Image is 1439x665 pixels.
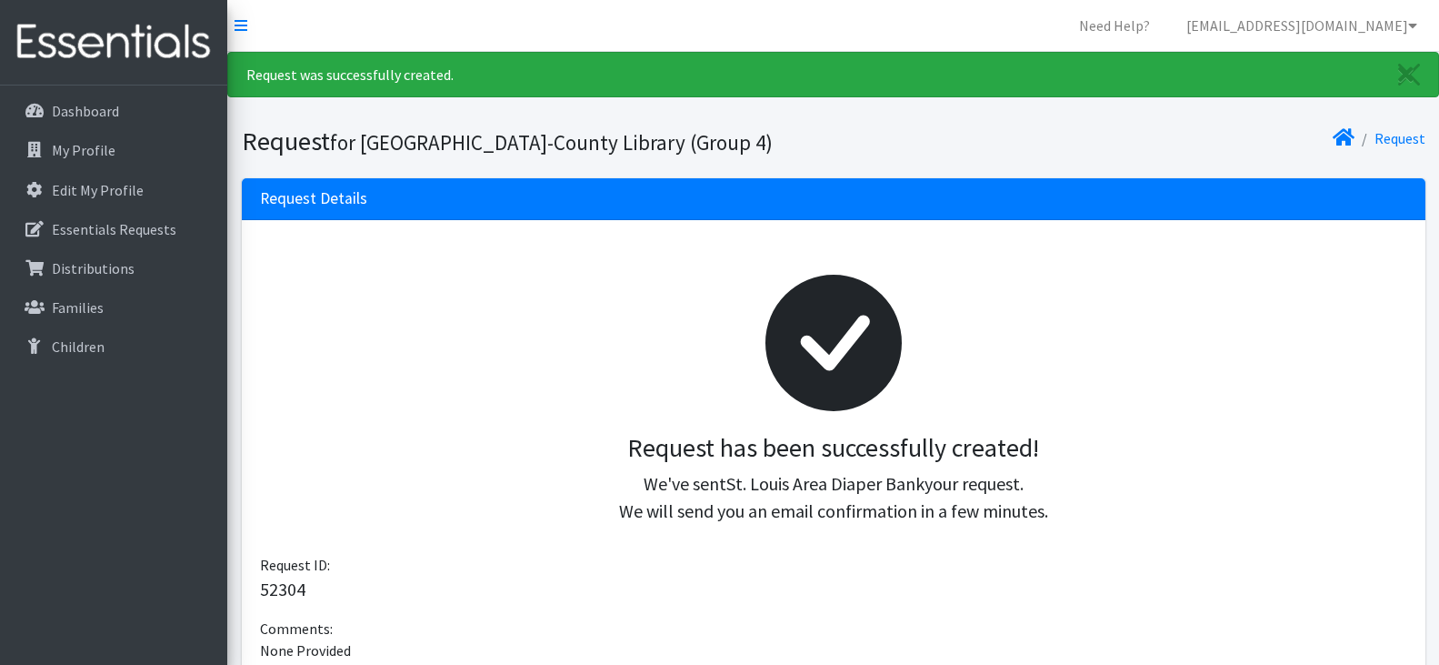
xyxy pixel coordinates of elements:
a: Request [1374,129,1425,147]
img: HumanEssentials [7,12,220,73]
a: Edit My Profile [7,172,220,208]
small: for [GEOGRAPHIC_DATA]-County Library (Group 4) [330,129,773,156]
p: Distributions [52,259,135,277]
a: My Profile [7,132,220,168]
a: Dashboard [7,93,220,129]
p: Dashboard [52,102,119,120]
a: Families [7,289,220,326]
p: 52304 [260,576,1407,603]
a: Need Help? [1064,7,1164,44]
span: Comments: [260,620,333,638]
a: Distributions [7,250,220,287]
a: Children [7,328,220,365]
h3: Request has been successfully created! [275,433,1393,464]
a: Close [1380,53,1438,96]
p: Families [52,298,104,317]
a: [EMAIL_ADDRESS][DOMAIN_NAME] [1172,7,1432,44]
p: Children [52,338,105,356]
span: St. Louis Area Diaper Bank [726,472,924,495]
h1: Request [242,126,827,157]
span: Request ID: [260,556,330,574]
a: Essentials Requests [7,211,220,247]
p: Edit My Profile [52,181,144,199]
p: My Profile [52,141,115,159]
span: None Provided [260,641,351,660]
div: Request was successfully created. [227,52,1439,97]
p: Essentials Requests [52,220,176,238]
p: We've sent your request. We will send you an email confirmation in a few minutes. [275,470,1393,525]
h3: Request Details [260,189,367,208]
